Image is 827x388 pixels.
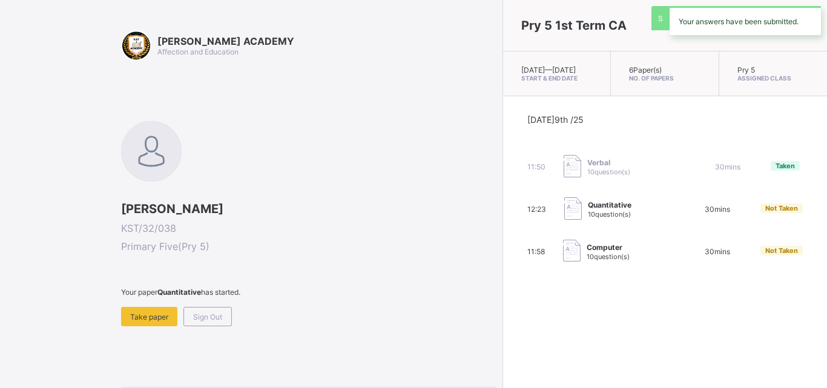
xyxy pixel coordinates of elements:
[521,65,576,74] span: [DATE] — [DATE]
[587,252,630,261] span: 10 question(s)
[130,312,168,321] span: Take paper
[588,210,631,219] span: 10 question(s)
[527,114,584,125] span: [DATE] 9th /25
[737,74,809,82] span: Assigned Class
[527,247,545,256] span: 11:58
[121,202,496,216] span: [PERSON_NAME]
[705,247,730,256] span: 30 mins
[157,47,239,56] span: Affection and Education
[765,204,798,212] span: Not Taken
[193,312,222,321] span: Sign Out
[737,65,755,74] span: Pry 5
[776,162,795,170] span: Taken
[715,162,740,171] span: 30 mins
[629,65,662,74] span: 6 Paper(s)
[765,246,798,255] span: Not Taken
[587,168,630,176] span: 10 question(s)
[157,35,294,47] span: [PERSON_NAME] ACADEMY
[705,205,730,214] span: 30 mins
[587,243,630,252] span: Computer
[527,162,545,171] span: 11:50
[588,200,631,209] span: Quantitative
[629,74,700,82] span: No. of Papers
[587,158,630,167] span: Verbal
[157,288,201,297] b: Quantitative
[527,205,546,214] span: 12:23
[564,197,582,220] img: take_paper.cd97e1aca70de81545fe8e300f84619e.svg
[670,6,821,35] div: Your answers have been submitted.
[521,74,592,82] span: Start & End Date
[121,240,496,252] span: Primary Five ( Pry 5 )
[121,222,496,234] span: KST/32/038
[563,240,581,262] img: take_paper.cd97e1aca70de81545fe8e300f84619e.svg
[121,288,496,297] span: Your paper has started.
[564,155,581,177] img: take_paper.cd97e1aca70de81545fe8e300f84619e.svg
[521,18,627,33] span: Pry 5 1st Term CA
